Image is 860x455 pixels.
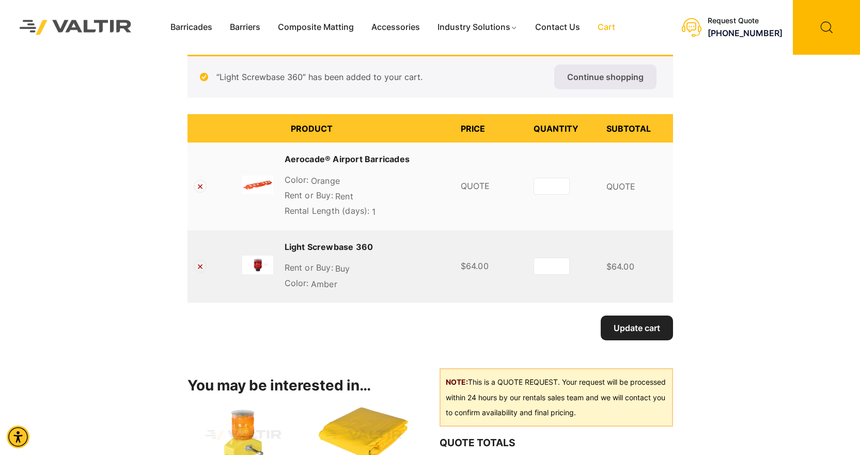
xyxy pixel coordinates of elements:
dt: Color: [285,174,309,186]
a: Barriers [221,20,269,35]
a: Barricades [162,20,221,35]
td: QUOTE [600,143,673,230]
div: Request Quote [708,17,783,25]
dt: Rental Length (days): [285,205,370,217]
dt: Color: [285,277,309,289]
input: Product quantity [534,178,570,195]
p: Rent [285,189,448,205]
p: Orange [285,174,448,189]
p: Buy [285,261,448,277]
a: Aerocade® Airport Barricades [285,153,410,165]
span: $ [606,261,612,272]
a: Remove Light Screwbase 360 from cart [194,260,207,273]
input: Product quantity [534,258,570,275]
b: NOTE: [446,378,468,386]
a: Accessories [363,20,429,35]
p: Amber [285,277,448,292]
h2: You may be interested in… [187,377,420,395]
dt: Rent or Buy: [285,189,333,201]
a: Industry Solutions [429,20,526,35]
bdi: 64.00 [606,261,634,272]
span: $ [461,261,466,271]
th: Price [455,114,527,143]
a: Composite Matting [269,20,363,35]
dt: Rent or Buy: [285,261,333,274]
a: Continue shopping [554,65,656,89]
div: “Light Screwbase 360” has been added to your cart. [187,55,673,98]
a: Contact Us [526,20,589,35]
th: Product [285,114,455,143]
img: An orange traffic barrier with reflective white stripes, designed for safety and visibility. [242,176,273,194]
button: Update cart [601,316,673,340]
th: Subtotal [600,114,673,143]
div: Accessibility Menu [7,426,29,448]
a: Remove Aerocade® Airport Barricades from cart [194,180,207,193]
a: valtirrentals.com [242,256,273,277]
div: This is a QUOTE REQUEST. Your request will be processed within 24 hours by our rentals sales team... [440,368,673,427]
h2: Quote Totals [440,437,673,449]
a: Light Screwbase 360 [285,241,373,253]
td: QUOTE [455,143,527,230]
a: call (888) 496-3625 [708,28,783,38]
th: Quantity [527,114,600,143]
a: Cart [589,20,624,35]
img: Valtir Rentals [8,8,144,47]
bdi: 64.00 [461,261,489,271]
